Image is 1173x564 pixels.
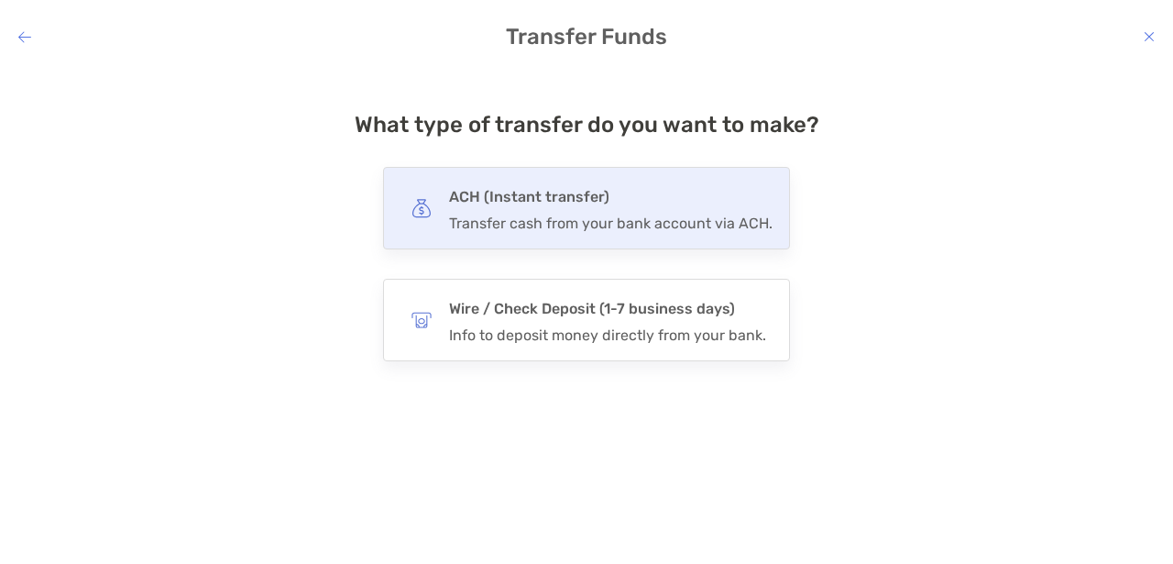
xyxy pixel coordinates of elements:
h4: Wire / Check Deposit (1-7 business days) [449,296,766,322]
h4: ACH (Instant transfer) [449,184,773,210]
h4: What type of transfer do you want to make? [355,112,819,138]
div: Transfer cash from your bank account via ACH. [449,215,773,232]
div: Info to deposit money directly from your bank. [449,326,766,344]
img: button icon [411,198,432,218]
img: button icon [411,310,432,330]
